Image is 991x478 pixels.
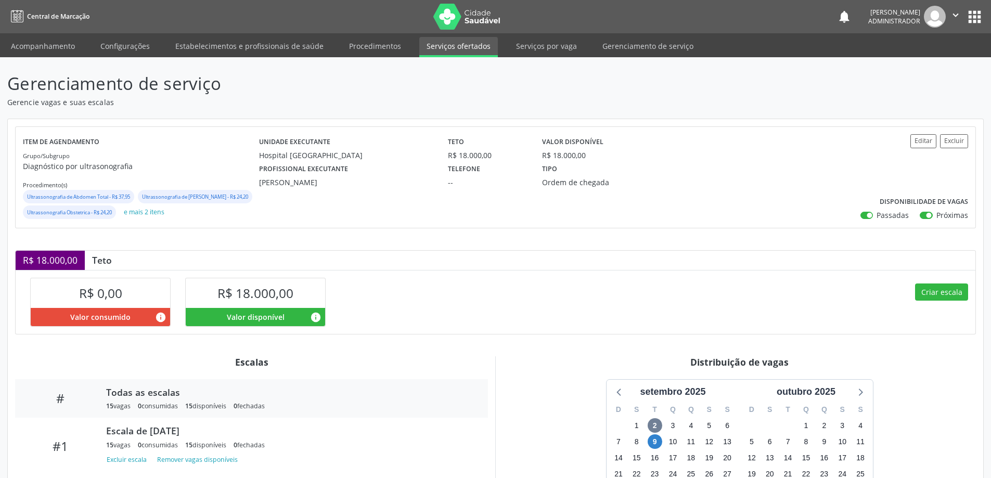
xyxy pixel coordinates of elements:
span: 0 [234,441,237,449]
small: Ultrassonografia Obstetrica - R$ 24,20 [27,209,112,216]
div: fechadas [234,402,265,410]
span: domingo, 14 de setembro de 2025 [611,451,626,466]
span: domingo, 5 de outubro de 2025 [744,434,759,449]
a: Procedimentos [342,37,408,55]
span: segunda-feira, 15 de setembro de 2025 [629,451,644,466]
span: segunda-feira, 8 de setembro de 2025 [629,434,644,449]
label: Unidade executante [259,134,330,150]
span: sábado, 11 de outubro de 2025 [853,434,868,449]
img: img [924,6,946,28]
div: Todas as escalas [106,386,473,398]
div: R$ 18.000,00 [542,150,586,161]
span: quarta-feira, 3 de setembro de 2025 [665,418,680,433]
p: Gerencie vagas e suas escalas [7,97,691,108]
div: T [779,402,797,418]
button: Excluir escala [106,453,151,467]
div: Teto [85,254,119,266]
span: domingo, 7 de setembro de 2025 [611,434,626,449]
div: Ordem de chegada [542,177,669,188]
span: segunda-feira, 6 de outubro de 2025 [763,434,777,449]
label: Tipo [542,161,557,177]
div: T [646,402,664,418]
span: sexta-feira, 3 de outubro de 2025 [835,418,850,433]
div: vagas [106,402,131,410]
span: 15 [185,402,192,410]
p: Gerenciamento de serviço [7,71,691,97]
span: Central de Marcação [27,12,89,21]
p: Diagnóstico por ultrasonografia [23,161,259,172]
div: [PERSON_NAME] [259,177,433,188]
label: Disponibilidade de vagas [880,194,968,210]
div: Escala de [DATE] [106,425,473,436]
i: Valor disponível para agendamentos feitos para este serviço [310,312,321,323]
div: vagas [106,441,131,449]
span: 0 [138,402,141,410]
span: 15 [185,441,192,449]
span: quinta-feira, 9 de outubro de 2025 [817,434,831,449]
a: Estabelecimentos e profissionais de saúde [168,37,331,55]
span: R$ 18.000,00 [217,285,293,302]
span: sábado, 18 de outubro de 2025 [853,451,868,466]
a: Serviços ofertados [419,37,498,57]
a: Serviços por vaga [509,37,584,55]
button: e mais 2 itens [120,205,169,219]
div: fechadas [234,441,265,449]
span: quinta-feira, 11 de setembro de 2025 [684,434,698,449]
span: quarta-feira, 17 de setembro de 2025 [665,451,680,466]
span: Valor consumido [70,312,131,322]
span: segunda-feira, 13 de outubro de 2025 [763,451,777,466]
label: Telefone [448,161,480,177]
div: consumidas [138,441,178,449]
span: quinta-feira, 18 de setembro de 2025 [684,451,698,466]
span: quinta-feira, 2 de outubro de 2025 [817,418,831,433]
button: apps [966,8,984,26]
span: domingo, 12 de outubro de 2025 [744,451,759,466]
label: Valor disponível [542,134,603,150]
div: Q [815,402,833,418]
span: quarta-feira, 10 de setembro de 2025 [665,434,680,449]
div: Q [682,402,700,418]
span: sexta-feira, 10 de outubro de 2025 [835,434,850,449]
div: S [852,402,870,418]
span: quarta-feira, 15 de outubro de 2025 [799,451,813,466]
div: D [743,402,761,418]
div: D [610,402,628,418]
span: terça-feira, 16 de setembro de 2025 [648,451,662,466]
button: Criar escala [915,283,968,301]
div: Escalas [15,356,488,368]
span: quinta-feira, 16 de outubro de 2025 [817,451,831,466]
div: outubro 2025 [773,385,840,399]
small: Grupo/Subgrupo [23,152,70,160]
a: Configurações [93,37,157,55]
button: Remover vagas disponíveis [153,453,242,467]
label: Passadas [877,210,909,221]
span: quarta-feira, 8 de outubro de 2025 [799,434,813,449]
label: Teto [448,134,464,150]
div: S [700,402,718,418]
small: Ultrassonografia de Abdomen Total - R$ 37,95 [27,193,130,200]
div: S [627,402,646,418]
a: Acompanhamento [4,37,82,55]
div: S [718,402,737,418]
span: sábado, 13 de setembro de 2025 [720,434,735,449]
label: Próximas [936,210,968,221]
div: Q [664,402,682,418]
span: terça-feira, 14 de outubro de 2025 [781,451,795,466]
div: S [761,402,779,418]
div: -- [448,177,527,188]
label: Profissional executante [259,161,348,177]
span: Administrador [868,17,920,25]
span: quarta-feira, 1 de outubro de 2025 [799,418,813,433]
span: sexta-feira, 17 de outubro de 2025 [835,451,850,466]
span: 15 [106,402,113,410]
div: Q [797,402,815,418]
div: #1 [22,438,99,454]
div: Hospital [GEOGRAPHIC_DATA] [259,150,433,161]
span: sexta-feira, 5 de setembro de 2025 [702,418,716,433]
span: sexta-feira, 12 de setembro de 2025 [702,434,716,449]
div: R$ 18.000,00 [448,150,527,161]
span: quinta-feira, 4 de setembro de 2025 [684,418,698,433]
span: Valor disponível [227,312,285,322]
i: Valor consumido por agendamentos feitos para este serviço [155,312,166,323]
i:  [950,9,961,21]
